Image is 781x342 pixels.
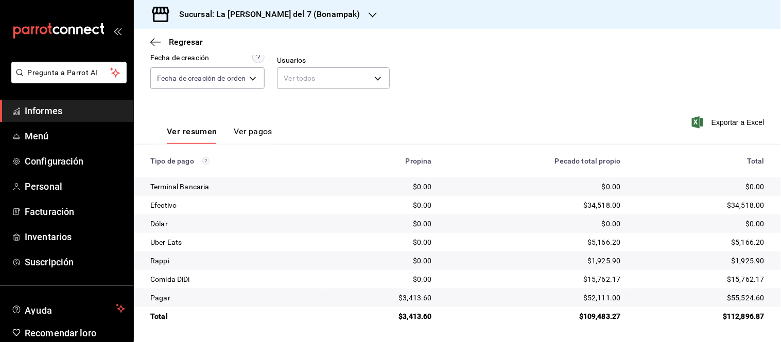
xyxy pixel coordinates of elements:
font: Informes [25,105,62,116]
font: Rappi [150,257,169,265]
font: $15,762.17 [583,275,621,283]
font: Suscripción [25,257,74,267]
font: $112,896.87 [723,312,765,320]
font: Ver pagos [234,127,272,136]
button: Regresar [150,37,203,47]
font: $34,518.00 [727,201,765,209]
font: $1,925.90 [587,257,620,265]
button: Exportar a Excel [694,116,765,129]
font: Usuarios [277,57,306,65]
font: $52,111.00 [583,294,621,302]
font: $5,166.20 [587,238,620,246]
font: Regresar [169,37,203,47]
font: $5,166.20 [732,238,765,246]
font: $34,518.00 [583,201,621,209]
font: $0.00 [413,183,432,191]
font: $55,524.60 [727,294,765,302]
font: Efectivo [150,201,177,209]
font: Tipo de pago [150,157,194,165]
font: $0.00 [413,220,432,228]
font: Ver resumen [167,127,217,136]
button: abrir_cajón_menú [113,27,122,35]
font: $0.00 [745,220,765,228]
div: pestañas de navegación [167,126,272,144]
font: Personal [25,181,62,192]
font: Fecha de creación de orden [157,74,246,82]
font: Configuración [25,156,84,167]
font: Menú [25,131,49,141]
font: $0.00 [413,201,432,209]
font: Terminal Bancaria [150,183,210,191]
button: Pregunta a Parrot AI [11,62,127,83]
font: $3,413.60 [398,294,431,302]
font: Facturación [25,206,74,217]
font: Comida DiDi [150,275,190,283]
font: Total [150,312,168,320]
font: $0.00 [602,183,621,191]
font: Ver todos [284,74,315,82]
font: Pregunta a Parrot AI [28,68,98,77]
font: $109,483.27 [579,312,621,320]
font: Sucursal: La [PERSON_NAME] del 7 (Bonampak) [179,9,360,19]
font: Ayuda [25,305,53,316]
font: Recomendar loro [25,328,96,338]
font: Dólar [150,220,168,228]
font: $0.00 [413,275,432,283]
font: Pagar [150,294,170,302]
font: Inventarios [25,231,72,242]
font: Uber Eats [150,238,182,246]
font: Pecado total propio [555,157,621,165]
font: Fecha de creación [150,53,209,62]
font: Exportar a Excel [711,118,765,127]
font: $0.00 [745,183,765,191]
font: $0.00 [413,257,432,265]
font: $1,925.90 [732,257,765,265]
font: $15,762.17 [727,275,765,283]
font: Propina [406,157,432,165]
svg: Los pagos realizados con Pay y otras terminales son montos brutos. [202,157,210,165]
font: Total [747,157,765,165]
font: $3,413.60 [398,312,431,320]
a: Pregunta a Parrot AI [7,75,127,85]
font: $0.00 [413,238,432,246]
font: $0.00 [602,220,621,228]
